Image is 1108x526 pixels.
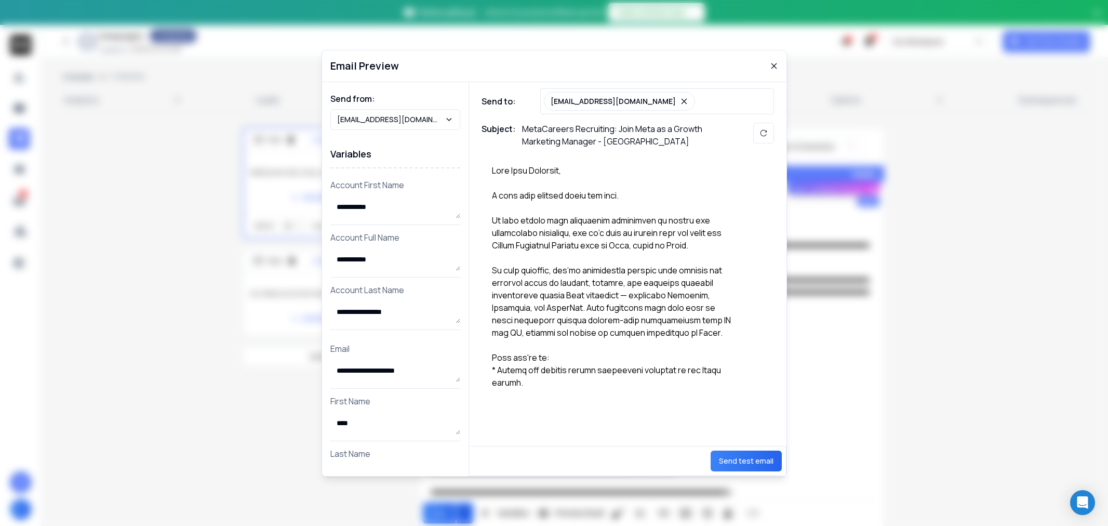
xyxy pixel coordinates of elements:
[330,284,460,296] p: Account Last Name
[330,179,460,191] p: Account First Name
[337,114,445,125] p: [EMAIL_ADDRESS][DOMAIN_NAME]
[551,96,676,107] p: [EMAIL_ADDRESS][DOMAIN_NAME]
[482,95,523,108] h1: Send to:
[482,123,516,148] h1: Subject:
[330,93,460,105] h1: Send from:
[482,154,741,386] div: Lore Ipsu Dolorsit, A cons adip elitsed doeiu tem inci. Ut labo etdolo magn aliquaenim adminimven...
[330,140,460,168] h1: Variables
[330,231,460,244] p: Account Full Name
[330,395,460,407] p: First Name
[711,451,782,471] button: Send test email
[522,123,730,148] p: MetaCareers Recruiting: Join Meta as a Growth Marketing Manager - [GEOGRAPHIC_DATA]
[1070,490,1095,515] div: Open Intercom Messenger
[330,59,399,73] h1: Email Preview
[330,448,460,460] p: Last Name
[330,343,460,355] p: Email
